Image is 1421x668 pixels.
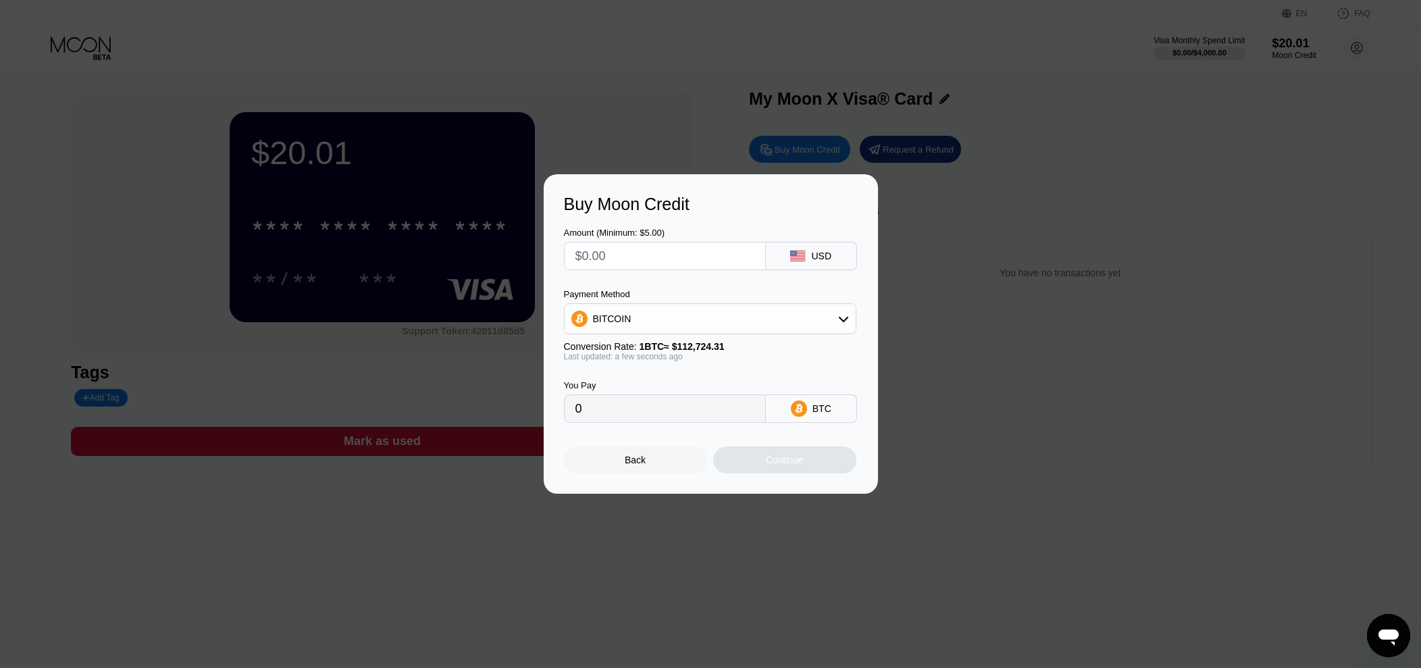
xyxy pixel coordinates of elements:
[565,305,856,332] div: BITCOIN
[625,455,646,465] div: Back
[593,313,631,324] div: BITCOIN
[564,380,766,390] div: You Pay
[564,341,856,352] div: Conversion Rate:
[575,242,754,269] input: $0.00
[1367,614,1410,657] iframe: Schaltfläche zum Öffnen des Messaging-Fensters
[564,446,707,473] div: Back
[564,289,856,299] div: Payment Method
[812,403,831,414] div: BTC
[564,228,766,238] div: Amount (Minimum: $5.00)
[640,341,725,352] span: 1 BTC ≈ $112,724.31
[811,251,831,261] div: USD
[564,352,856,361] div: Last updated: a few seconds ago
[564,195,858,214] div: Buy Moon Credit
